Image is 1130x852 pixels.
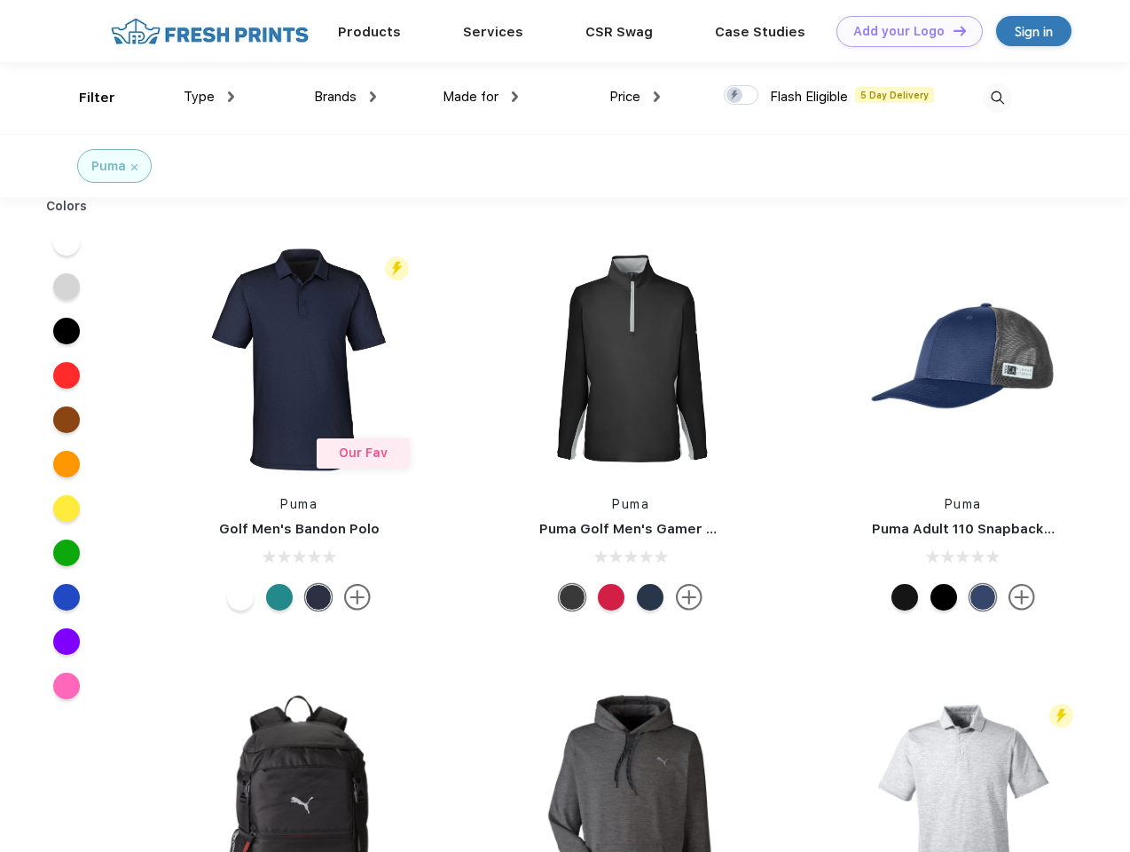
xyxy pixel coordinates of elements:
[559,584,585,611] div: Puma Black
[1015,21,1053,42] div: Sign in
[1008,584,1035,611] img: more.svg
[845,241,1081,477] img: func=resize&h=266
[512,91,518,102] img: dropdown.png
[280,497,318,511] a: Puma
[891,584,918,611] div: Pma Blk with Pma Blk
[228,91,234,102] img: dropdown.png
[106,16,314,47] img: fo%20logo%202.webp
[338,24,401,40] a: Products
[1049,704,1073,728] img: flash_active_toggle.svg
[770,89,848,105] span: Flash Eligible
[443,89,498,105] span: Made for
[945,497,982,511] a: Puma
[314,89,357,105] span: Brands
[339,446,388,460] span: Our Fav
[930,584,957,611] div: Pma Blk Pma Blk
[983,83,1012,113] img: desktop_search.svg
[131,164,137,170] img: filter_cancel.svg
[953,26,966,35] img: DT
[969,584,996,611] div: Peacoat with Qut Shd
[996,16,1071,46] a: Sign in
[585,24,653,40] a: CSR Swag
[91,157,126,176] div: Puma
[385,256,409,280] img: flash_active_toggle.svg
[305,584,332,611] div: Navy Blazer
[79,88,115,108] div: Filter
[654,91,660,102] img: dropdown.png
[181,241,417,477] img: func=resize&h=266
[637,584,663,611] div: Navy Blazer
[598,584,624,611] div: Ski Patrol
[344,584,371,611] img: more.svg
[184,89,215,105] span: Type
[513,241,749,477] img: func=resize&h=266
[219,521,380,537] a: Golf Men's Bandon Polo
[676,584,702,611] img: more.svg
[539,521,820,537] a: Puma Golf Men's Gamer Golf Quarter-Zip
[853,24,945,39] div: Add your Logo
[855,87,934,103] span: 5 Day Delivery
[266,584,293,611] div: Green Lagoon
[370,91,376,102] img: dropdown.png
[463,24,523,40] a: Services
[609,89,640,105] span: Price
[227,584,254,611] div: Bright White
[33,197,101,216] div: Colors
[612,497,649,511] a: Puma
